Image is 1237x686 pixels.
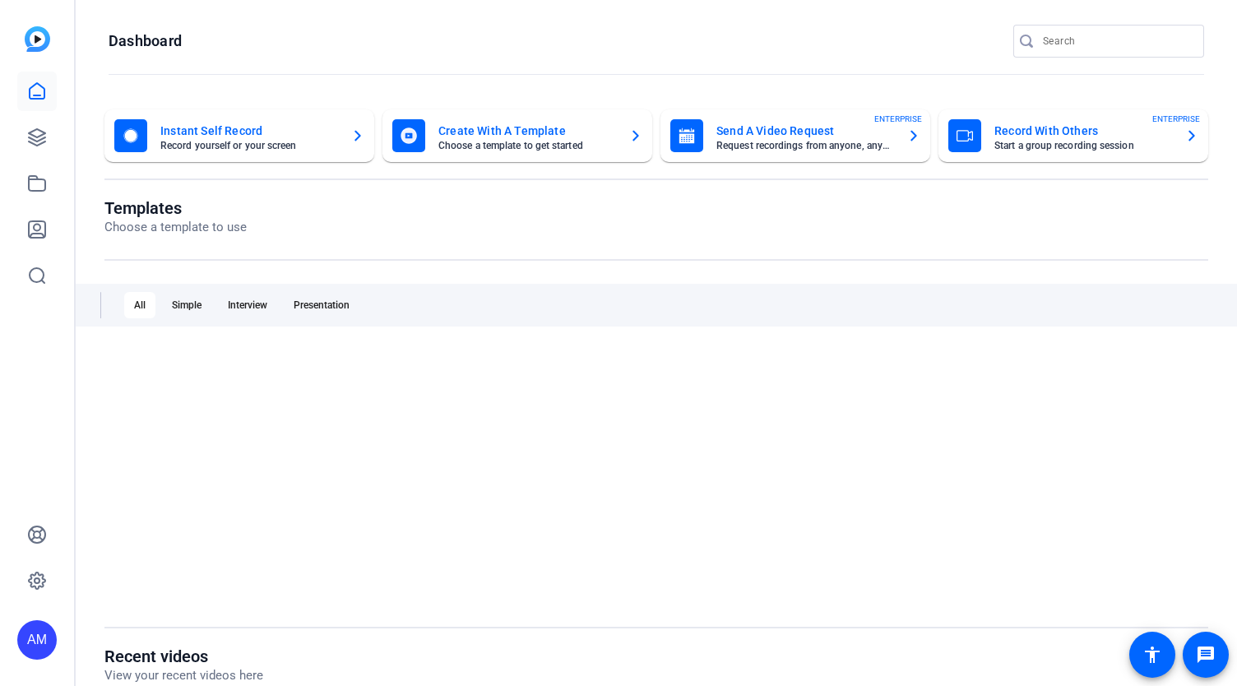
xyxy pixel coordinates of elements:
div: Simple [162,292,211,318]
h1: Dashboard [109,31,182,51]
button: Send A Video RequestRequest recordings from anyone, anywhereENTERPRISE [660,109,930,162]
mat-card-subtitle: Choose a template to get started [438,141,616,151]
mat-card-title: Send A Video Request [716,121,894,141]
mat-card-title: Instant Self Record [160,121,338,141]
mat-card-subtitle: Start a group recording session [994,141,1172,151]
img: blue-gradient.svg [25,26,50,52]
p: View your recent videos here [104,666,263,685]
p: Choose a template to use [104,218,247,237]
div: All [124,292,155,318]
mat-icon: message [1196,645,1216,665]
div: Interview [218,292,277,318]
input: Search [1043,31,1191,51]
span: ENTERPRISE [1152,113,1200,125]
div: Presentation [284,292,359,318]
h1: Recent videos [104,647,263,666]
button: Create With A TemplateChoose a template to get started [382,109,652,162]
button: Record With OthersStart a group recording sessionENTERPRISE [938,109,1208,162]
mat-card-title: Create With A Template [438,121,616,141]
button: Instant Self RecordRecord yourself or your screen [104,109,374,162]
mat-card-title: Record With Others [994,121,1172,141]
mat-card-subtitle: Record yourself or your screen [160,141,338,151]
mat-icon: accessibility [1142,645,1162,665]
div: AM [17,620,57,660]
span: ENTERPRISE [874,113,922,125]
mat-card-subtitle: Request recordings from anyone, anywhere [716,141,894,151]
h1: Templates [104,198,247,218]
